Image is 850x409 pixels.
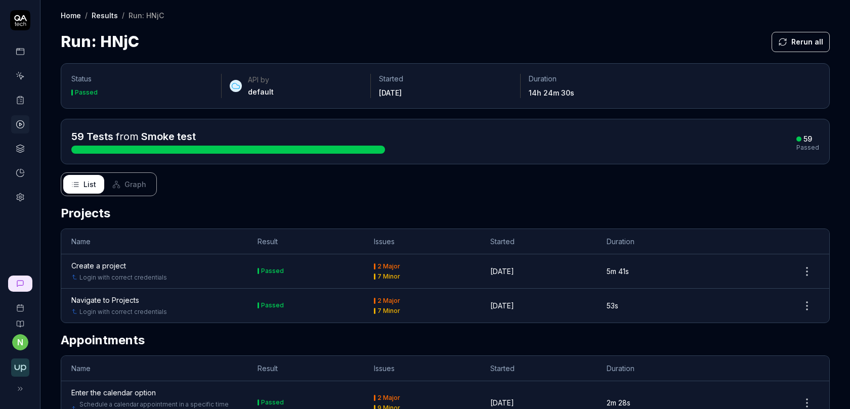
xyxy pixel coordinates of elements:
[607,267,629,276] time: 5m 41s
[71,74,213,84] p: Status
[71,295,139,305] a: Navigate to Projects
[4,350,36,379] button: Upsales Logo
[75,89,98,96] div: Passed
[607,301,618,310] time: 53s
[772,32,830,52] button: Rerun all
[61,229,247,254] th: Name
[377,308,400,314] div: 7 Minor
[480,356,597,381] th: Started
[529,74,662,84] p: Duration
[124,179,146,190] span: Graph
[597,229,713,254] th: Duration
[607,398,630,407] time: 2m 28s
[364,356,480,381] th: Issues
[248,87,274,97] div: default
[796,145,819,151] div: Passed
[529,88,574,97] time: 14h 24m 30s
[61,356,247,381] th: Name
[83,179,96,190] span: List
[379,74,512,84] p: Started
[11,358,29,377] img: Upsales Logo
[247,356,364,381] th: Result
[63,175,104,194] button: List
[12,334,28,350] button: n
[79,273,167,282] a: Login with correct credentials
[379,88,402,97] time: [DATE]
[377,263,400,269] div: 2 Major
[129,10,164,20] div: Run: HNjC
[141,130,196,143] a: Smoke test
[490,398,514,407] time: [DATE]
[104,175,154,194] button: Graph
[261,399,284,405] div: Passed
[597,356,713,381] th: Duration
[490,301,514,310] time: [DATE]
[248,75,274,85] div: API by
[803,134,812,144] div: 59
[61,10,81,20] a: Home
[4,312,36,328] a: Documentation
[377,298,400,304] div: 2 Major
[377,274,400,280] div: 7 Minor
[61,331,830,349] h2: Appointments
[8,276,32,292] a: New conversation
[122,10,124,20] div: /
[247,229,364,254] th: Result
[79,307,167,316] a: Login with correct credentials
[71,387,156,398] a: Enter the calendar option
[92,10,118,20] a: Results
[61,204,830,222] h2: Projects
[4,296,36,312] a: Book a call with us
[261,268,284,274] div: Passed
[71,260,126,271] a: Create a project
[490,267,514,276] time: [DATE]
[61,30,139,53] h1: Run: HNjC
[377,395,400,401] div: 2 Major
[71,130,113,143] span: 59 Tests
[480,229,597,254] th: Started
[85,10,88,20] div: /
[261,302,284,308] div: Passed
[116,130,139,143] span: from
[364,229,480,254] th: Issues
